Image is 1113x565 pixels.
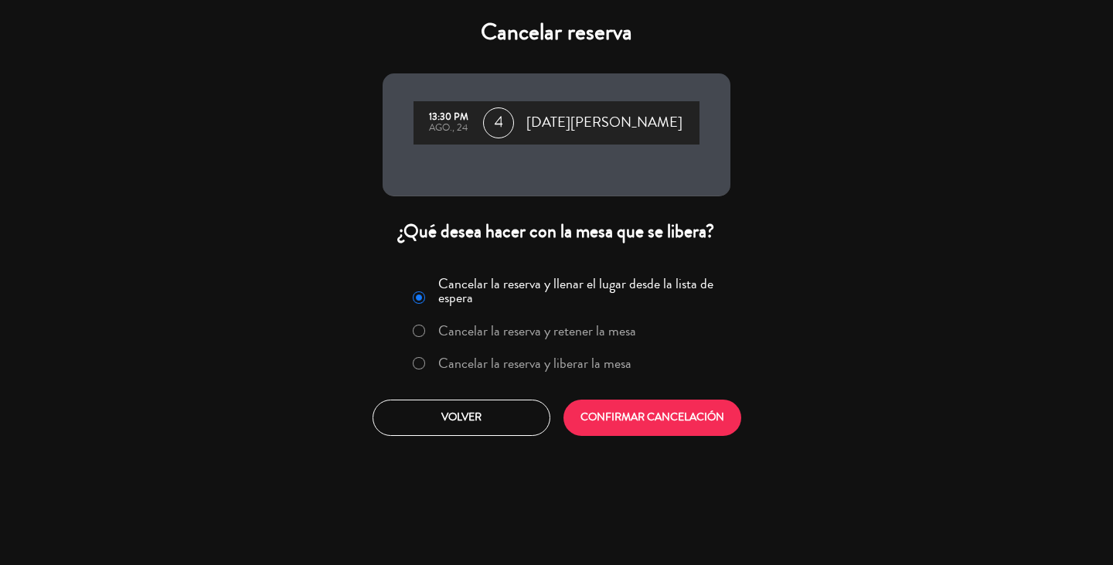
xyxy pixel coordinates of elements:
[383,19,730,46] h4: Cancelar reserva
[483,107,514,138] span: 4
[421,123,475,134] div: ago., 24
[383,220,730,243] div: ¿Qué desea hacer con la mesa que se libera?
[438,277,721,305] label: Cancelar la reserva y llenar el lugar desde la lista de espera
[563,400,741,436] button: CONFIRMAR CANCELACIÓN
[438,356,631,370] label: Cancelar la reserva y liberar la mesa
[438,324,636,338] label: Cancelar la reserva y retener la mesa
[373,400,550,436] button: Volver
[526,111,682,134] span: [DATE][PERSON_NAME]
[421,112,475,123] div: 13:30 PM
